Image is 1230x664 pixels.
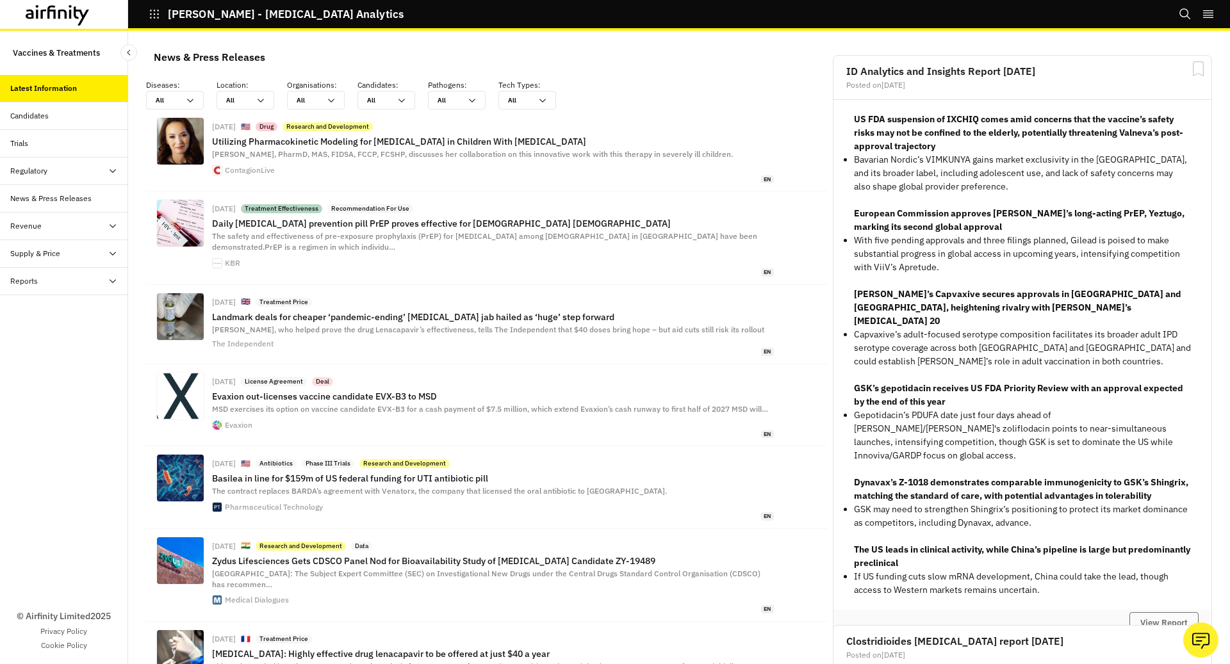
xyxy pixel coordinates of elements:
svg: Bookmark Report [1190,61,1206,77]
span: [GEOGRAPHIC_DATA]: The Subject Expert Committee (SEC) on Investigational New Drugs under the Cent... [212,569,760,589]
img: 19d0d69c-7f37-4d3b-8f26-2866d4ec3311 [157,373,204,419]
p: Antibiotics [259,459,293,468]
p: Bavarian Nordic’s VIMKUNYA gains market exclusivity in the [GEOGRAPHIC_DATA], and its broader lab... [854,153,1191,193]
button: Close Sidebar [120,44,137,61]
div: Revenue [10,220,42,232]
p: Treatment Price [259,635,308,644]
span: en [761,268,774,277]
p: Daily [MEDICAL_DATA] prevention pill PrEP proves effective for [DEMOGRAPHIC_DATA] [DEMOGRAPHIC_DATA] [212,218,774,229]
img: faviconV2 [213,259,222,268]
p: Pathogens : [428,79,498,91]
p: Treatment Price [259,298,308,307]
p: Gepotidacin’s PDUFA date just four days ahead of [PERSON_NAME]/[PERSON_NAME]'s zoliflodacin point... [854,409,1191,462]
a: [DATE]🇺🇸AntibioticsPhase III TrialsResearch and DevelopmentBasilea in line for $159m of US federa... [146,446,828,528]
div: News & Press Releases [154,47,265,67]
img: 231917-zydus-lifesciences-50.jpg [157,537,204,584]
img: ad4596b54f5de5910fd30aa321723a7a07945297-590x664.png [157,118,204,165]
p: Treatment Effectiveness [245,204,318,213]
div: Reports [10,275,38,287]
p: Candidates : [357,79,428,91]
strong: Dynavax’s Z-1018 demonstrates comparable immunogenicity to GSK’s Shingrix, matching the standard ... [854,476,1188,501]
p: Tech Types : [498,79,569,91]
p: Location : [217,79,287,91]
img: 29107_31027_3232_v150.jpg [157,200,204,247]
div: ContagionLive [225,166,275,174]
strong: [PERSON_NAME]’s Capvaxive secures approvals in [GEOGRAPHIC_DATA] and [GEOGRAPHIC_DATA], heighteni... [854,288,1181,327]
p: Evaxion out-licenses vaccine candidate EVX-B3 to MSD [212,391,774,401]
p: Landmark deals for cheaper ‘pandemic-ending’ [MEDICAL_DATA] jab hailed as ‘huge’ step forward [212,312,774,322]
a: [DATE]🇺🇸DrugResearch and DevelopmentUtilizing Pharmacokinetic Modeling for [MEDICAL_DATA] in Chil... [146,109,828,191]
p: Zydus Lifesciences Gets CDSCO Panel Nod for Bioavailability Study of [MEDICAL_DATA] Candidate ZY-... [212,556,774,566]
button: View Report [1129,612,1199,634]
div: Evaxion [225,421,252,429]
div: KBR [225,259,240,267]
a: Privacy Policy [40,626,87,637]
div: [DATE] [212,378,236,385]
p: Capvaxive’s adult-focused serotype composition facilitates its broader adult IPD serotype coverag... [854,328,1191,368]
div: Posted on [DATE] [846,81,1199,89]
span: en [761,512,774,521]
img: HIV_Prevention_14964.jpg [157,293,204,340]
div: [DATE] [212,123,236,131]
p: [MEDICAL_DATA]: Highly effective drug lenacapavir to be offered at just $40 a year [212,649,774,659]
p: Diseases : [146,79,217,91]
p: 🇺🇸 [241,458,250,469]
span: MSD exercises its option on vaccine candidate EVX-B3 for a cash payment of $7.5 million, which ex... [212,404,768,414]
div: Supply & Price [10,248,60,259]
img: favicon.ico [213,166,222,175]
span: [PERSON_NAME], who helped prove the drug Lenacapavir’s effectiveness, tells The Independent that ... [212,325,764,334]
p: With five pending approvals and three filings planned, Gilead is poised to make substantial progr... [854,234,1191,274]
p: GSK may need to strengthen Shingrix’s positioning to protect its market dominance as competitors,... [854,503,1191,530]
span: The safety and effectiveness of pre-exposure prophylaxis (PrEP) for [MEDICAL_DATA] among [DEMOGRA... [212,231,757,252]
div: [DATE] [212,205,236,213]
div: Latest Information [10,83,77,94]
a: [DATE]🇮🇳Research and DevelopmentDataZydus Lifesciences Gets CDSCO Panel Nod for Bioavailability S... [146,529,828,622]
span: en [761,430,774,439]
p: Deal [316,377,329,386]
p: Drug [259,122,274,131]
span: The contract replaces BARDA’s agreement with Venatorx, the company that licensed the oral antibio... [212,486,667,496]
div: [DATE] [212,298,236,306]
img: cropped-Pharmaceutical-Technology-Favicon-300x300.png [213,503,222,512]
span: en [761,348,774,356]
div: Medical Dialogues [225,596,289,604]
strong: European Commission approves [PERSON_NAME]’s long-acting PrEP, Yeztugo, marking its second global... [854,207,1185,232]
span: [PERSON_NAME], PharmD, MAS, FIDSA, FCCP, FCSHP, discusses her collaboration on this innovative wo... [212,149,733,159]
div: Candidates [10,110,49,122]
a: Cookie Policy [41,640,87,651]
p: Basilea in line for $159m of US federal funding for UTI antibiotic pill [212,473,774,483]
img: shutterstock_2163497771.jpg [157,455,204,501]
div: The Independent [212,340,274,348]
p: License Agreement [245,377,303,386]
p: Phase III Trials [306,459,350,468]
span: en [761,605,774,613]
a: [DATE]License AgreementDealEvaxion out-licenses vaccine candidate EVX-B3 to MSDMSD exercises its ... [146,364,828,446]
p: Research and Development [259,542,342,551]
div: Trials [10,138,28,149]
p: Organisations : [287,79,357,91]
p: © Airfinity Limited 2025 [17,610,111,623]
p: Research and Development [363,459,446,468]
p: Vaccines & Treatments [13,41,100,65]
p: 🇫🇷 [241,634,250,645]
button: [PERSON_NAME] - [MEDICAL_DATA] Analytics [149,3,404,25]
img: favicon.ico [213,595,222,604]
span: en [761,175,774,184]
p: Recommendation For Use [331,204,409,213]
div: [DATE] [212,460,236,467]
p: 🇬🇧 [241,296,250,307]
div: [DATE] [212,635,236,643]
p: [PERSON_NAME] - [MEDICAL_DATA] Analytics [168,8,404,20]
a: [DATE]🇬🇧Treatment PriceLandmark deals for cheaper ‘pandemic-ending’ [MEDICAL_DATA] jab hailed as ... [146,285,828,364]
strong: GSK’s gepotidacin receives US FDA Priority Review with an approval expected by the end of this year [854,382,1183,407]
p: Research and Development [286,122,369,131]
h2: Clostridioides [MEDICAL_DATA] report [DATE] [846,636,1199,646]
button: Search [1179,3,1192,25]
strong: The US leads in clinical activity, while China’s pipeline is large but predominantly preclinical [854,544,1190,569]
div: Posted on [DATE] [846,651,1199,659]
div: News & Press Releases [10,193,92,204]
p: 🇮🇳 [241,540,250,551]
strong: US FDA suspension of IXCHIQ comes amid concerns that the vaccine’s safety risks may not be confin... [854,113,1183,152]
a: [DATE]Treatment EffectivenessRecommendation For UseDaily [MEDICAL_DATA] prevention pill PrEP prov... [146,191,828,284]
p: Data [355,542,368,551]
